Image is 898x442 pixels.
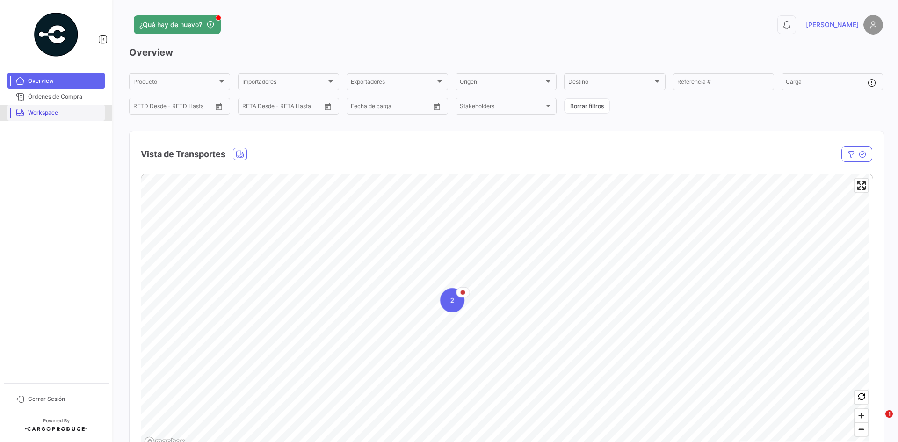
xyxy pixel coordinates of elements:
[321,100,335,114] button: Open calendar
[855,422,868,436] button: Zoom out
[351,104,368,111] input: Desde
[7,105,105,121] a: Workspace
[885,410,893,418] span: 1
[7,73,105,89] a: Overview
[460,104,544,111] span: Stakeholders
[863,15,883,35] img: placeholder-user.png
[28,93,101,101] span: Órdenes de Compra
[866,410,889,433] iframe: Intercom live chat
[133,80,217,87] span: Producto
[855,409,868,422] button: Zoom in
[141,148,225,161] h4: Vista de Transportes
[568,80,652,87] span: Destino
[806,20,859,29] span: [PERSON_NAME]
[133,104,150,111] input: Desde
[266,104,303,111] input: Hasta
[233,148,246,160] button: Land
[134,15,221,34] button: ¿Qué hay de nuevo?
[460,80,544,87] span: Origen
[242,80,326,87] span: Importadores
[157,104,194,111] input: Hasta
[564,98,610,114] button: Borrar filtros
[7,89,105,105] a: Órdenes de Compra
[242,104,259,111] input: Desde
[440,288,464,312] div: Map marker
[430,100,444,114] button: Open calendar
[139,20,202,29] span: ¿Qué hay de nuevo?
[351,80,435,87] span: Exportadores
[28,77,101,85] span: Overview
[33,11,80,58] img: powered-by.png
[855,179,868,192] button: Enter fullscreen
[129,46,883,59] h3: Overview
[374,104,412,111] input: Hasta
[212,100,226,114] button: Open calendar
[855,423,868,436] span: Zoom out
[28,395,101,403] span: Cerrar Sesión
[450,296,455,305] span: 2
[28,109,101,117] span: Workspace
